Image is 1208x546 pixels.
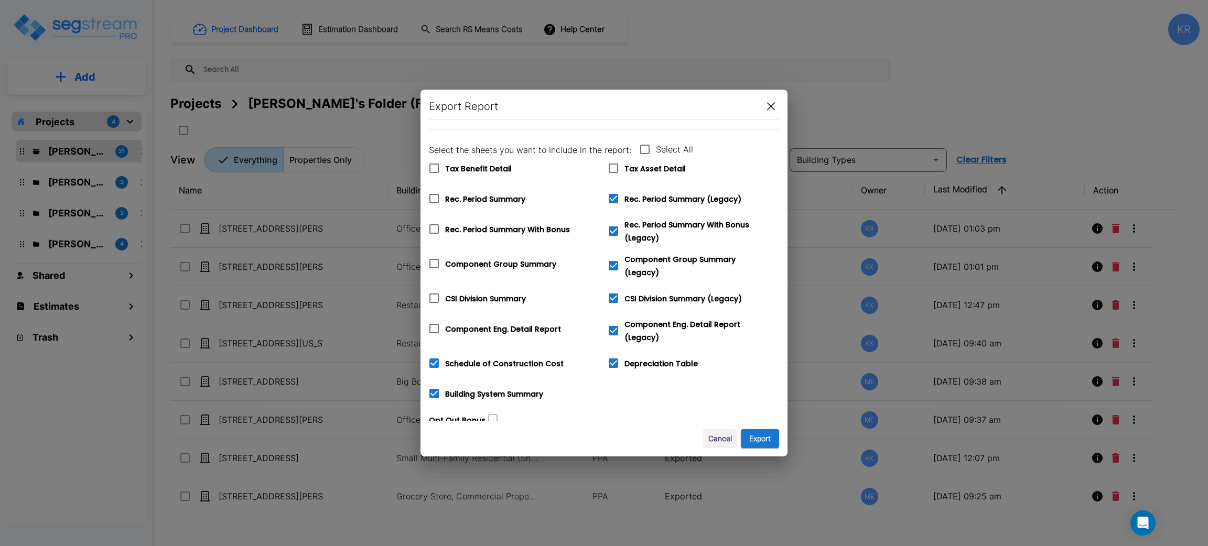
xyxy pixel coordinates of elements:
span: Component Group Summary (Legacy) [624,254,736,278]
span: Schedule of Construction Cost [445,358,564,369]
label: Opt Out Bonus [429,415,486,425]
span: Rec. Period Summary (Legacy) [624,194,741,204]
span: Rec. Period Summary With Bonus (Legacy) [624,220,749,243]
span: Rec. Period Summary With Bonus [445,224,570,235]
button: Export [741,429,779,449]
span: Building System Summary [445,389,543,399]
span: Tax Asset Detail [624,163,686,174]
span: Component Group Summary [445,259,556,269]
div: Open Intercom Messenger [1130,510,1156,536]
h6: Export Report [429,98,498,115]
h6: Select the sheets you want to include in the report: [429,143,631,157]
span: Component Eng. Detail Report [445,324,561,334]
span: Rec. Period Summary [445,194,525,204]
span: Tax Benefit Detail [445,163,512,174]
span: CSI Division Summary (Legacy) [624,293,742,304]
button: Cancel [703,429,737,449]
span: CSI Division Summary [445,293,526,304]
span: Select All [656,143,693,156]
span: Component Eng. Detail Report (Legacy) [624,319,740,343]
span: Depreciation Table [624,358,698,369]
